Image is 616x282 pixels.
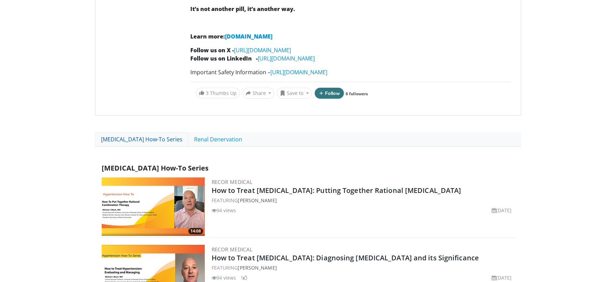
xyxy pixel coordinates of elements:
[190,46,234,54] strong: Follow us on X -
[190,55,258,62] strong: Follow us on LinkedIn -
[190,68,511,76] p: Important Safety Information –
[95,132,188,147] a: [MEDICAL_DATA] How-To Series
[188,228,203,234] span: 14:08
[212,253,479,262] a: How to Treat [MEDICAL_DATA]: Diagnosing [MEDICAL_DATA] and its Significance
[212,274,236,281] li: 94 views
[196,88,240,98] a: 3 Thumbs Up
[234,46,291,54] a: [URL][DOMAIN_NAME]
[225,33,272,40] a: [DOMAIN_NAME]
[102,177,205,236] img: aa0c1c4c-505f-4390-be68-90f38cd57539.png.300x170_q85_crop-smart_upscale.png
[206,90,209,96] span: 3
[270,68,327,76] a: [URL][DOMAIN_NAME]
[102,163,209,173] span: [MEDICAL_DATA] How-To Series
[212,178,253,185] a: Recor Medical
[190,5,295,13] strong: It’s not another pill, it’s another way.
[240,274,247,281] li: 1
[243,88,275,99] button: Share
[102,177,205,236] a: 14:08
[212,207,236,214] li: 94 views
[212,264,515,271] div: FEATURING
[258,55,315,62] a: [URL][DOMAIN_NAME]
[492,207,512,214] li: [DATE]
[212,246,253,253] a: Recor Medical
[492,274,512,281] li: [DATE]
[346,91,368,97] a: 6 followers
[277,88,312,99] button: Save to
[238,197,277,204] a: [PERSON_NAME]
[212,186,461,195] a: How to Treat [MEDICAL_DATA]: Putting Together Rational [MEDICAL_DATA]
[315,88,344,99] button: Follow
[190,33,225,40] strong: Learn more:
[188,132,248,147] a: Renal Denervation
[212,197,515,204] div: FEATURING
[238,264,277,271] a: [PERSON_NAME]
